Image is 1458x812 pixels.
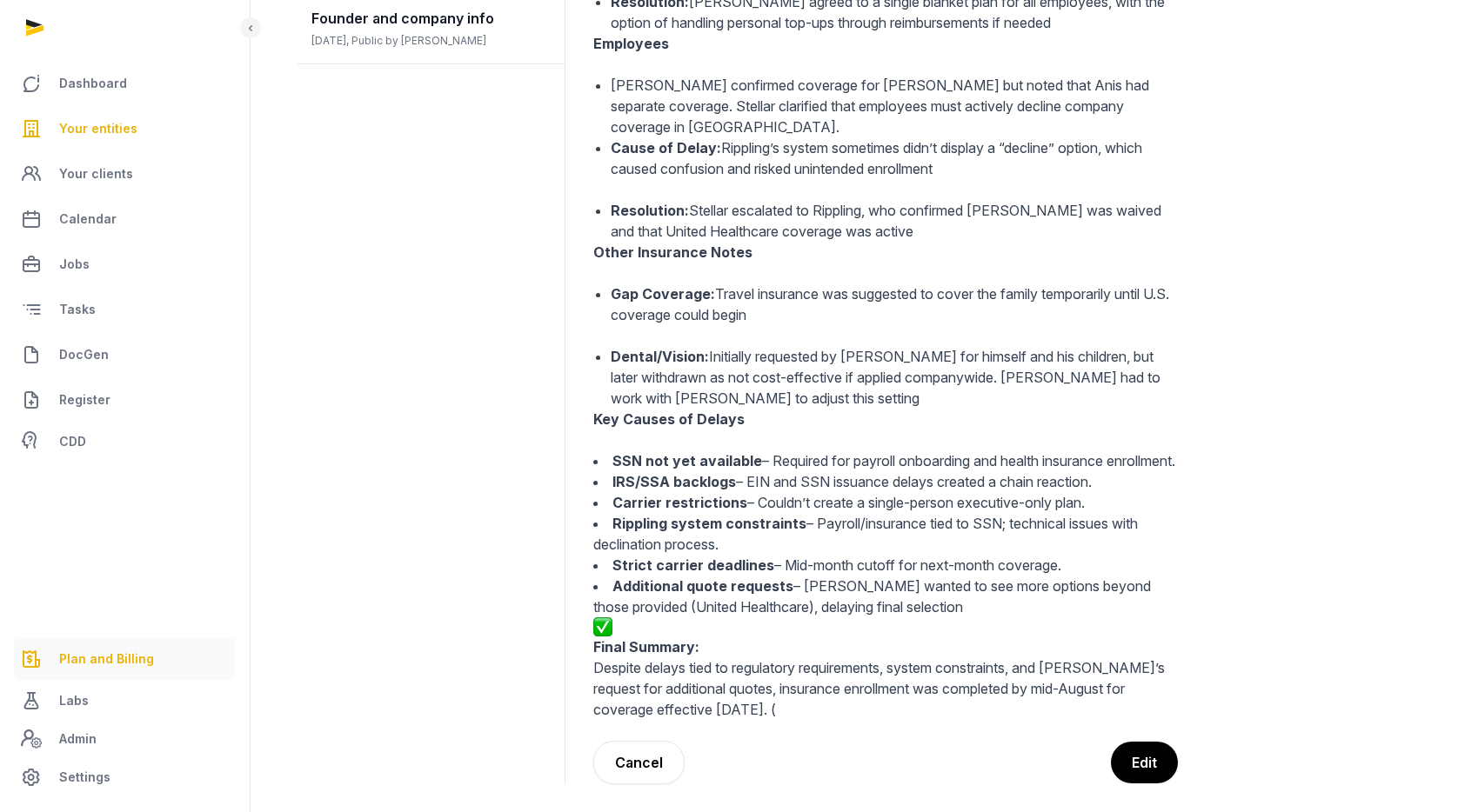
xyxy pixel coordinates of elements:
a: CDD [14,424,236,459]
strong: Gap Coverage: [611,285,715,303]
li: [PERSON_NAME] confirmed coverage for [PERSON_NAME] but noted that Anis had separate coverage. Ste... [611,75,1178,137]
li: – Mid-month cutoff for next-month coverage. [593,555,1178,576]
strong: Carrier restrictions [612,494,747,511]
strong: Resolution: [611,202,689,219]
span: Your entities [59,118,137,139]
li: Stellar escalated to Rippling, who confirmed [PERSON_NAME] was waived and that United Healthcare ... [611,200,1178,242]
li: Initially requested by [PERSON_NAME] for himself and his children, but later withdrawn as not cos... [611,346,1178,409]
li: – [PERSON_NAME] wanted to see more options beyond those provided (United Healthcare), delaying fi... [593,576,1178,617]
a: Admin [14,722,236,756]
li: – Required for payroll onboarding and health insurance enrollment. [593,450,1178,471]
span: Founder and company info [311,10,494,27]
strong: SSN not yet available [612,452,762,469]
span: Register [59,389,110,410]
span: DocGen [59,344,109,365]
li: Rippling’s system sometimes didn’t display a “decline” option, which caused confusion and risked ... [611,137,1178,179]
strong: Other Insurance Notes [593,243,752,261]
strong: IRS/SSA backlogs [612,473,736,490]
a: Plan and Billing [14,638,236,680]
strong: Cause of Delay: [611,139,721,156]
span: [DATE], Public by [PERSON_NAME] [311,34,486,47]
a: Tasks [14,289,236,330]
span: CDD [59,431,86,452]
span: Tasks [59,299,96,320]
a: Dashboard [14,63,236,104]
strong: Rippling system constraints [612,515,806,532]
span: Jobs [59,254,90,275]
span: Admin [59,729,97,749]
strong: Employees [593,35,669,52]
a: Labs [14,680,236,722]
a: Calendar [14,198,236,240]
strong: Strict carrier deadlines [612,556,774,574]
a: Register [14,379,236,421]
strong: Key Causes of Delays [593,410,745,428]
span: Labs [59,690,89,711]
button: Edit [1111,742,1178,783]
span: Settings [59,767,110,788]
li: – EIN and SSN issuance delays created a chain reaction. [593,471,1178,492]
li: – Payroll/insurance tied to SSN; technical issues with declination process. [593,513,1178,555]
span: Dashboard [59,73,127,94]
a: DocGen [14,334,236,376]
strong: Additional quote requests [612,577,793,595]
span: Calendar [59,209,117,230]
li: – Couldn’t create a single-person executive-only plan. [593,492,1178,513]
a: Your clients [14,153,236,195]
a: Your entities [14,108,236,150]
span: Plan and Billing [59,649,154,669]
span: Your clients [59,163,133,184]
img: :white_check_mark: [593,617,612,636]
li: Travel insurance was suggested to cover the family temporarily until U.S. coverage could begin [611,283,1178,325]
a: Jobs [14,243,236,285]
a: Settings [14,756,236,798]
button: Cancel [593,741,685,784]
strong: Final Summary: [593,638,699,656]
p: Despite delays tied to regulatory requirements, system constraints, and [PERSON_NAME]’s request f... [593,617,1178,720]
strong: Dental/Vision: [611,348,709,365]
